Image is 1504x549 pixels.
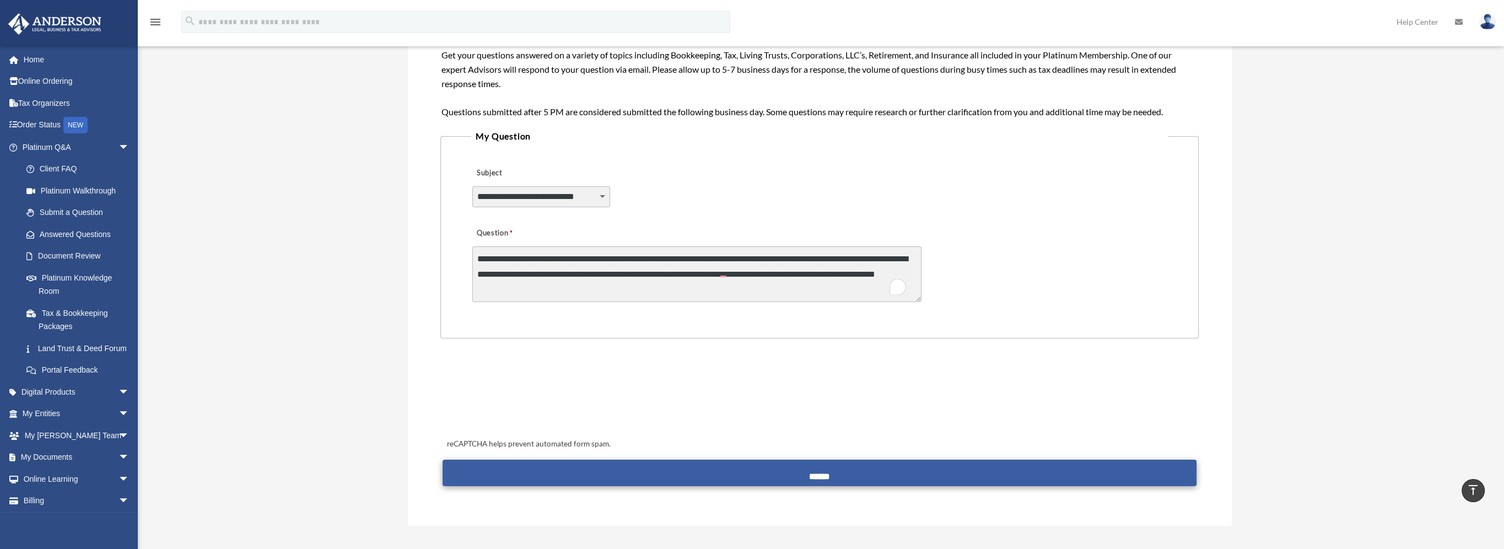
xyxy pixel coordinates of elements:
a: Land Trust & Deed Forum [15,337,146,359]
a: Online Learningarrow_drop_down [8,468,146,490]
a: Platinum Knowledge Room [15,267,146,302]
img: User Pic [1479,14,1496,30]
span: arrow_drop_down [118,446,141,469]
i: vertical_align_top [1467,483,1480,497]
a: vertical_align_top [1462,479,1485,502]
a: Submit a Question [15,202,141,224]
a: Tax & Bookkeeping Packages [15,302,146,337]
a: Events Calendar [8,512,146,534]
a: Digital Productsarrow_drop_down [8,381,146,403]
span: arrow_drop_down [118,136,141,159]
legend: My Question [471,128,1167,144]
a: Answered Questions [15,223,146,245]
a: Platinum Q&Aarrow_drop_down [8,136,146,158]
label: Subject [472,165,577,181]
span: arrow_drop_down [118,468,141,491]
a: My Entitiesarrow_drop_down [8,403,146,425]
a: My Documentsarrow_drop_down [8,446,146,469]
img: Anderson Advisors Platinum Portal [5,13,105,35]
textarea: To enrich screen reader interactions, please activate Accessibility in Grammarly extension settings [472,246,921,302]
span: arrow_drop_down [118,403,141,426]
div: reCAPTCHA helps prevent automated form spam. [443,438,1196,451]
a: Platinum Walkthrough [15,180,146,202]
a: Client FAQ [15,158,146,180]
label: Question [472,226,558,241]
span: arrow_drop_down [118,424,141,447]
div: NEW [63,117,88,133]
a: menu [149,19,162,29]
i: menu [149,15,162,29]
span: arrow_drop_down [118,381,141,403]
i: search [184,15,196,27]
a: My [PERSON_NAME] Teamarrow_drop_down [8,424,146,446]
a: Portal Feedback [15,359,146,381]
a: Tax Organizers [8,92,146,114]
iframe: reCAPTCHA [444,373,611,416]
a: Document Review [15,245,146,267]
a: Online Ordering [8,71,146,93]
a: Order StatusNEW [8,114,146,137]
span: arrow_drop_down [118,490,141,513]
a: Billingarrow_drop_down [8,490,146,512]
a: Home [8,49,146,71]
